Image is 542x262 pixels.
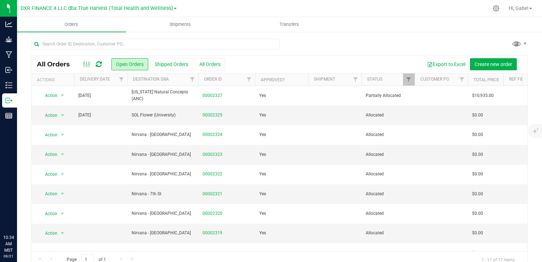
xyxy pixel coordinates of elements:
[31,39,280,49] input: Search Order ID, Destination, Customer PO...
[39,248,58,258] span: Action
[58,189,67,199] span: select
[39,149,58,159] span: Action
[259,230,266,236] span: Yes
[204,77,222,82] a: Order ID
[132,131,194,138] span: Nirvana - [GEOGRAPHIC_DATA]
[472,191,483,197] span: $0.00
[39,91,58,100] span: Action
[39,228,58,238] span: Action
[5,36,12,43] inline-svg: Grow
[509,5,529,11] span: Hi, Gabe!
[58,169,67,179] span: select
[39,130,58,140] span: Action
[58,248,67,258] span: select
[472,250,483,256] span: $0.00
[472,112,483,119] span: $0.00
[150,58,193,70] button: Shipped Orders
[3,253,14,259] p: 08/21
[259,92,266,99] span: Yes
[116,73,127,86] a: Filter
[366,210,410,217] span: Allocated
[314,77,335,82] a: Shipment
[5,112,12,119] inline-svg: Reports
[55,21,88,28] span: Orders
[21,5,173,11] span: DXR FINANCE 4 LLC dba True Harvest (Total Health and Wellness)
[203,131,222,138] a: 00002324
[366,151,410,158] span: Allocated
[17,17,126,32] a: Orders
[111,58,148,70] button: Open Orders
[203,230,222,236] a: 00002319
[78,92,91,99] span: [DATE]
[259,112,266,119] span: Yes
[475,61,512,67] span: Create new order
[58,110,67,120] span: select
[366,191,410,197] span: Allocated
[126,17,235,32] a: Shipments
[80,77,110,82] a: Delivery Date
[132,191,194,197] span: Nirvana - 7th St
[492,5,500,12] div: Manage settings
[132,230,194,236] span: Nirvana - [GEOGRAPHIC_DATA]
[366,92,410,99] span: Partially Allocated
[78,112,91,119] span: [DATE]
[203,151,222,158] a: 00002323
[472,230,483,236] span: $0.00
[203,171,222,178] a: 00002322
[58,149,67,159] span: select
[259,151,266,158] span: Yes
[132,89,194,102] span: [US_STATE] Natural Concepts (ANC)
[203,191,222,197] a: 00002321
[261,77,285,82] a: Approved?
[5,51,12,58] inline-svg: Manufacturing
[37,77,71,82] div: Actions
[403,73,415,86] a: Filter
[7,205,28,226] iframe: Resource center
[350,73,361,86] a: Filter
[133,77,169,82] a: Destination DBA
[366,171,410,178] span: Allocated
[5,97,12,104] inline-svg: Outbound
[456,73,468,86] a: Filter
[3,234,14,253] p: 10:34 AM MST
[366,250,410,256] span: Allocated
[195,58,225,70] button: All Orders
[187,73,198,86] a: Filter
[259,210,266,217] span: Yes
[5,66,12,73] inline-svg: Inbound
[132,112,194,119] span: SOL Flower (University)
[58,228,67,238] span: select
[39,189,58,199] span: Action
[366,131,410,138] span: Allocated
[132,250,194,256] span: Nirvana - Tempe
[58,209,67,219] span: select
[203,92,222,99] a: 00002327
[58,91,67,100] span: select
[203,250,222,256] a: 00002318
[474,77,499,82] a: Total Price
[472,92,494,99] span: $10,935.00
[132,171,194,178] span: Nirvana - [GEOGRAPHIC_DATA]
[58,130,67,140] span: select
[472,171,483,178] span: $0.00
[39,110,58,120] span: Action
[39,209,58,219] span: Action
[472,210,483,217] span: $0.00
[259,250,266,256] span: Yes
[259,191,266,197] span: Yes
[259,131,266,138] span: Yes
[39,169,58,179] span: Action
[367,77,382,82] a: Status
[37,60,77,68] span: All Orders
[366,230,410,236] span: Allocated
[160,21,200,28] span: Shipments
[132,210,194,217] span: Nirvana - [GEOGRAPHIC_DATA]
[366,112,410,119] span: Allocated
[259,171,266,178] span: Yes
[5,82,12,89] inline-svg: Inventory
[203,112,222,119] a: 00002325
[270,21,309,28] span: Transfers
[420,77,449,82] a: Customer PO
[235,17,344,32] a: Transfers
[509,77,532,82] a: Ref Field 1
